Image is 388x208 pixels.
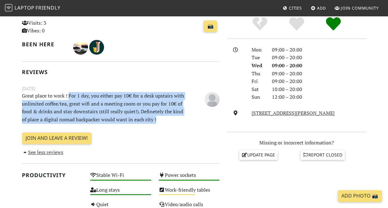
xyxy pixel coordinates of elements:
span: Nuno [73,43,89,50]
h2: Been here [22,41,66,48]
a: See less reviews [22,149,63,156]
div: 10:00 – 20:00 [268,85,370,94]
div: Definitely! [315,16,352,32]
span: Laptop [15,4,35,11]
div: Sat [248,85,268,94]
div: Tue [248,54,268,62]
div: Wed [248,62,268,70]
h2: Productivity [22,172,83,178]
div: Work-friendly tables [155,185,223,200]
div: 09:00 – 20:00 [268,46,370,54]
a: Add [308,2,328,14]
h2: Reviews [22,69,220,75]
div: Power sockets [155,171,223,185]
span: Jennifer Ho [89,43,104,50]
span: Anonymous [205,95,219,102]
p: Visits: 3 Vibes: 0 [22,19,83,35]
div: Long stays [86,185,155,200]
div: Yes [278,16,315,32]
img: blank-535327c66bd565773addf3077783bbfce4b00ec00e9fd257753287c682c7fa38.png [205,92,219,107]
a: 📸 [203,20,217,32]
div: Fri [248,77,268,85]
div: Sun [248,93,268,101]
p: Great place to work ! For 1 day, you either pay 10€ for a desk upstairs with unlimited coffee/tea... [18,92,189,123]
div: Stable Wi-Fi [86,171,155,185]
img: LaptopFriendly [5,4,12,11]
a: Add Photo 📸 [338,190,382,202]
div: 09:00 – 20:00 [268,54,370,62]
div: 09:00 – 20:00 [268,77,370,85]
div: 09:00 – 20:00 [268,70,370,78]
a: Update page [239,150,277,160]
div: No [242,16,278,32]
div: Mon [248,46,268,54]
div: 12:00 – 20:00 [268,93,370,101]
a: Report closed [300,150,345,160]
a: Join and leave a review! [22,132,91,144]
div: 09:00 – 20:00 [268,62,370,70]
span: Cities [289,5,302,11]
img: 3143-nuno.jpg [73,40,88,55]
a: LaptopFriendly LaptopFriendly [5,3,60,14]
a: Cities [280,2,304,14]
a: [STREET_ADDRESS][PERSON_NAME] [252,110,335,116]
span: Add [317,5,326,11]
p: Missing or incorrect information? [227,139,366,147]
span: Friendly [35,4,60,11]
a: Join Community [332,2,381,14]
small: [DATE] [18,85,223,92]
span: Join Community [341,5,379,11]
img: 3159-jennifer.jpg [89,40,104,55]
div: Thu [248,70,268,78]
